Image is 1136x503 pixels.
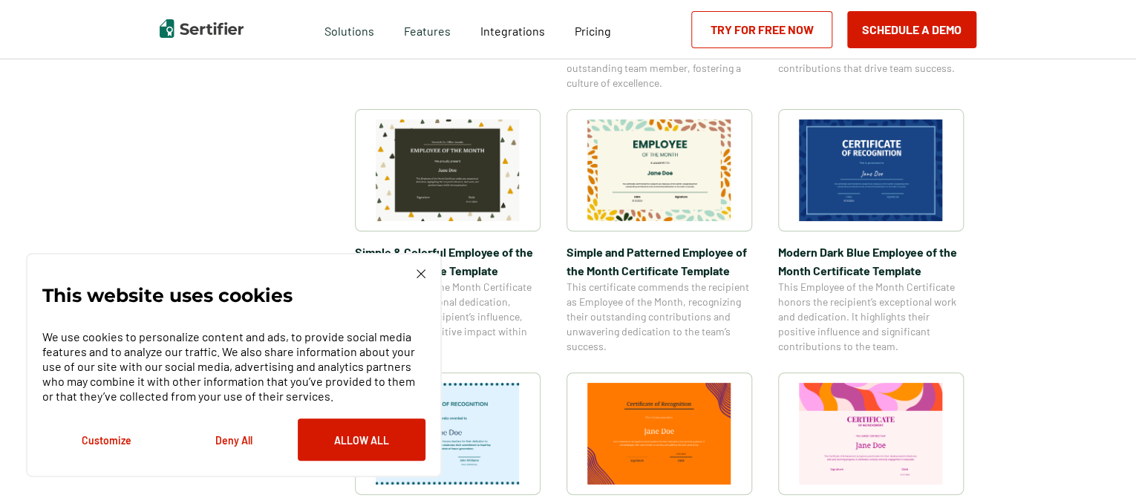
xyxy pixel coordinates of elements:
[417,269,425,278] img: Cookie Popup Close
[404,20,451,39] span: Features
[42,288,293,303] p: This website uses cookies
[480,24,545,38] span: Integrations
[376,383,520,484] img: Certificate of Recognition for Teachers Template
[778,109,964,354] a: Modern Dark Blue Employee of the Month Certificate TemplateModern Dark Blue Employee of the Month...
[691,11,832,48] a: Try for Free Now
[587,383,731,484] img: Certificate of Recognition for Pastor
[42,418,170,461] button: Customize
[567,109,752,354] a: Simple and Patterned Employee of the Month Certificate TemplateSimple and Patterned Employee of t...
[778,243,964,280] span: Modern Dark Blue Employee of the Month Certificate Template
[355,280,541,354] span: This Employee of the Month Certificate celebrates exceptional dedication, highlighting the recipi...
[778,280,964,354] span: This Employee of the Month Certificate honors the recipient’s exceptional work and dedication. It...
[575,20,611,39] a: Pricing
[847,11,976,48] button: Schedule a Demo
[567,243,752,280] span: Simple and Patterned Employee of the Month Certificate Template
[480,20,545,39] a: Integrations
[575,24,611,38] span: Pricing
[160,19,244,38] img: Sertifier | Digital Credentialing Platform
[170,418,298,461] button: Deny All
[42,329,425,404] p: We use cookies to personalize content and ads, to provide social media features and to analyze ou...
[567,280,752,354] span: This certificate commends the recipient as Employee of the Month, recognizing their outstanding c...
[324,20,374,39] span: Solutions
[799,119,943,221] img: Modern Dark Blue Employee of the Month Certificate Template
[799,383,943,484] img: Certificate of Achievement for Preschool Template
[355,243,541,280] span: Simple & Colorful Employee of the Month Certificate Template
[298,418,425,461] button: Allow All
[1062,432,1136,503] iframe: Chat Widget
[355,109,541,354] a: Simple & Colorful Employee of the Month Certificate TemplateSimple & Colorful Employee of the Mon...
[587,119,731,221] img: Simple and Patterned Employee of the Month Certificate Template
[376,119,520,221] img: Simple & Colorful Employee of the Month Certificate Template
